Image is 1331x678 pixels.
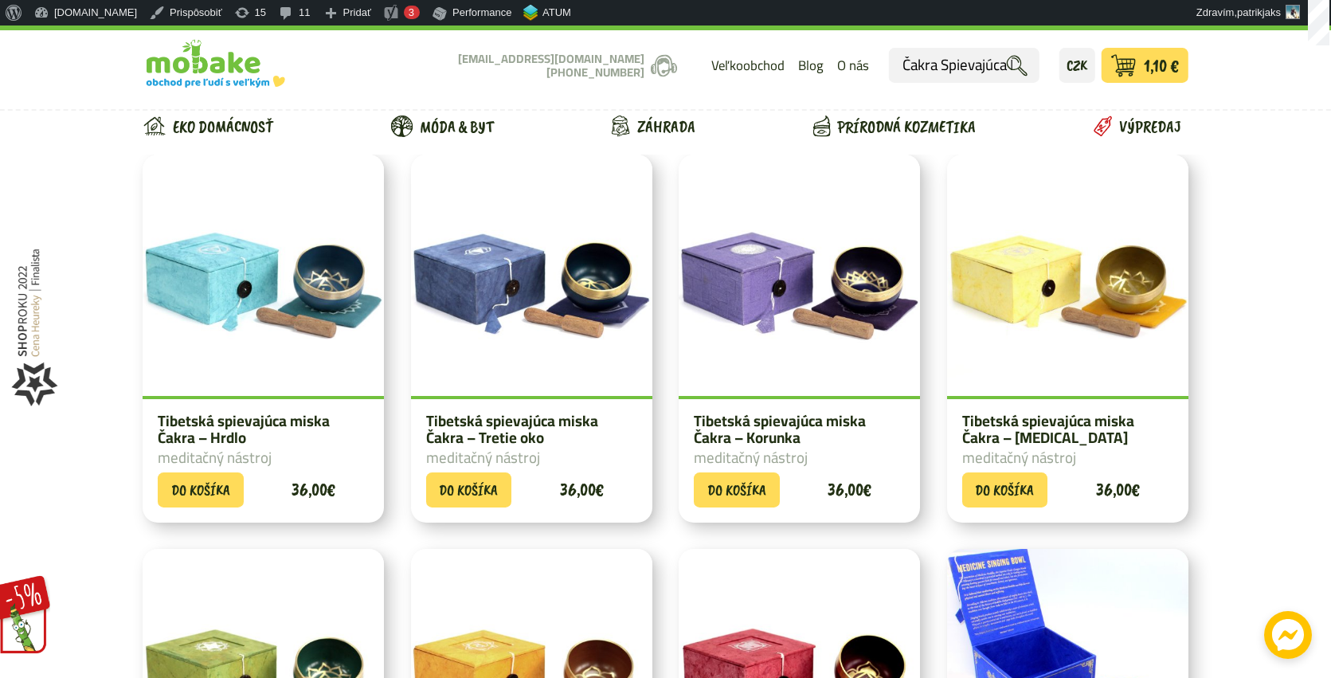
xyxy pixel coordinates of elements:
[158,472,244,508] a: Add to cart: “Tibetská spievajúca miska Čakra – Hrdlo”
[1237,6,1281,18] span: patrikjaks
[962,472,1048,508] a: Add to cart: “Tibetská spievajúca miska Čakra - Solar Plexus”
[420,108,494,146] span: Móda & Byt
[523,3,538,21] img: ATUM
[962,449,1173,466] p: meditačný nástroj
[1087,101,1188,148] a: Výpredaj
[837,52,869,80] a: O nás
[837,108,976,146] span: Prírodná kozmetika
[458,48,644,69] a: [EMAIL_ADDRESS][DOMAIN_NAME]
[806,101,983,148] a: Prírodná kozmetika
[439,480,498,500] span: Do košíka
[1096,478,1140,501] bdi: 36,00
[711,52,785,80] a: Veľkoobchod
[1059,48,1094,83] a: CZK
[292,478,335,501] bdi: 36,00
[707,480,766,500] span: Do košíka
[158,413,369,446] a: Tibetská spievajúca miska Čakra – Hrdlo
[1144,57,1179,75] span: 1,10 €
[10,209,65,408] img: Shop roku Mobake
[1119,108,1181,146] span: Výpredaj
[171,480,230,500] span: Do košíka
[546,61,644,83] a: [PHONE_NUMBER]
[560,478,604,501] bdi: 36,00
[947,155,1188,396] img: 20254.jpeg
[694,449,905,466] p: meditačný nástroj
[409,6,414,18] span: 3
[426,449,637,466] p: meditačný nástroj
[828,478,871,501] bdi: 36,00
[158,449,369,466] p: meditačný nástroj
[694,472,780,508] a: Add to cart: “Tibetská spievajúca miska Čakra – Korunka”
[975,480,1034,500] span: Do košíka
[411,155,652,396] img: 20270.jpeg
[327,478,335,501] span: €
[143,155,384,396] img: 20266.jpeg
[596,478,604,501] span: €
[143,101,280,148] a: Eko domácnosť
[384,101,500,148] a: Móda & Byt
[426,413,637,446] a: Tibetská spievajúca miska Čakra – Tretie oko
[962,413,1173,446] a: Tibetská spievajúca miska Čakra – [MEDICAL_DATA]
[1132,478,1140,501] span: €
[863,478,871,501] span: €
[173,108,273,146] span: Eko domácnosť
[143,41,284,88] a: Logo Mobake.sk, prejsť na domovskú stránku.
[798,52,824,80] a: Blog
[637,108,695,146] span: Záhrada
[694,413,905,446] a: Tibetská spievajúca miska Čakra – Korunka
[426,472,512,508] a: Add to cart: “Tibetská spievajúca miska Čakra - Tretie oko”
[1102,48,1188,83] a: 1,10 €
[679,155,920,396] img: 20250.jpeg
[605,101,702,148] a: Záhrada
[143,37,263,76] img: Prejsť na domovskú stránku
[146,76,284,88] img: Mobake slogan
